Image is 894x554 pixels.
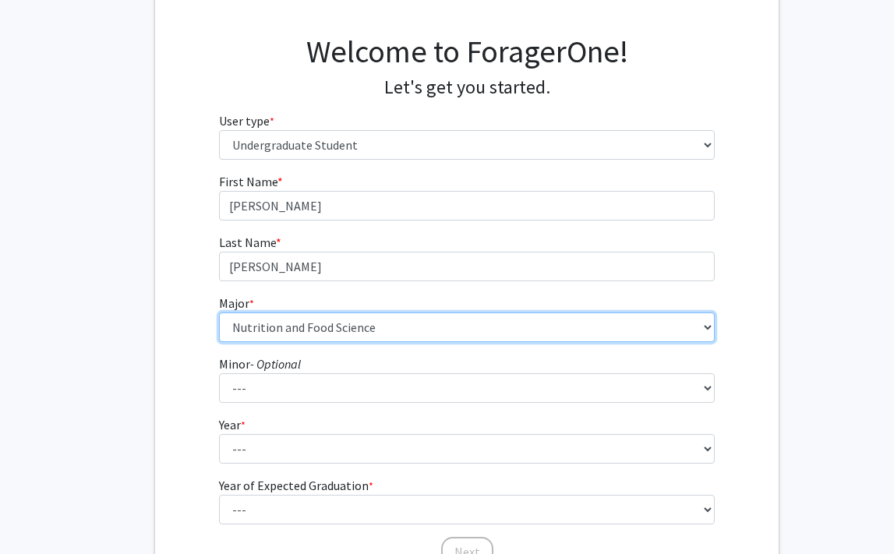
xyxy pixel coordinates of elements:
[12,484,66,542] iframe: Chat
[219,476,373,495] label: Year of Expected Graduation
[250,356,301,372] i: - Optional
[219,111,274,130] label: User type
[219,294,254,312] label: Major
[219,174,277,189] span: First Name
[219,415,246,434] label: Year
[219,33,716,70] h1: Welcome to ForagerOne!
[219,235,276,250] span: Last Name
[219,355,301,373] label: Minor
[219,76,716,99] h4: Let's get you started.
